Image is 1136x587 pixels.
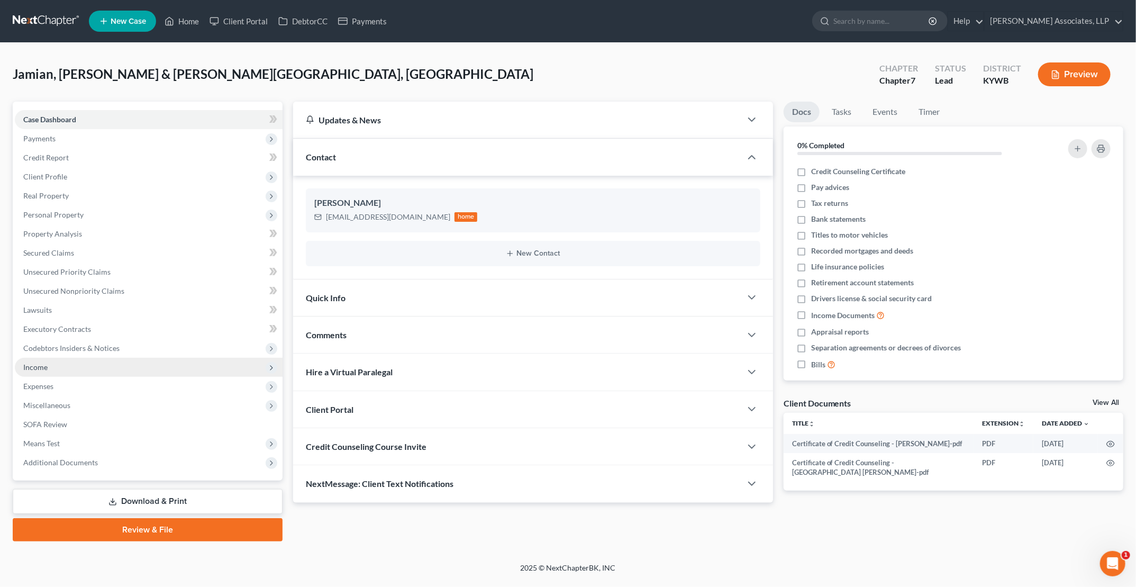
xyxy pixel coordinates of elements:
span: Retirement account statements [811,277,914,288]
span: Personal Property [23,210,84,219]
a: Timer [911,102,949,122]
a: Date Added expand_more [1042,419,1089,427]
span: Means Test [23,439,60,448]
button: Preview [1038,62,1111,86]
div: Updates & News [306,114,729,125]
span: 1 [1122,551,1130,559]
a: [PERSON_NAME] Associates, LLP [985,12,1123,31]
span: NextMessage: Client Text Notifications [306,478,453,489]
div: Lead [935,75,966,87]
span: Expenses [23,382,53,391]
span: Quick Info [306,293,346,303]
span: Property Analysis [23,229,82,238]
span: Income Documents [811,310,875,321]
span: Bills [811,359,825,370]
td: [DATE] [1033,434,1098,453]
span: Real Property [23,191,69,200]
td: [DATE] [1033,453,1098,482]
a: Home [159,12,204,31]
a: Unsecured Priority Claims [15,263,283,282]
span: Credit Counseling Course Invite [306,441,426,451]
span: 7 [911,75,915,85]
td: Certificate of Credit Counseling - [GEOGRAPHIC_DATA] [PERSON_NAME]-pdf [784,453,974,482]
a: Case Dashboard [15,110,283,129]
span: Pay advices [811,182,849,193]
div: [EMAIL_ADDRESS][DOMAIN_NAME] [326,212,450,222]
button: New Contact [314,249,752,258]
div: [PERSON_NAME] [314,197,752,210]
span: Codebtors Insiders & Notices [23,344,120,353]
span: Jamian, [PERSON_NAME] & [PERSON_NAME][GEOGRAPHIC_DATA], [GEOGRAPHIC_DATA] [13,66,533,82]
a: Help [948,12,984,31]
span: Payments [23,134,56,143]
span: New Case [111,17,146,25]
span: Lawsuits [23,305,52,314]
span: Case Dashboard [23,115,76,124]
span: Client Portal [306,404,353,414]
a: Review & File [13,518,283,541]
span: Tax returns [811,198,848,209]
div: District [983,62,1021,75]
a: Lawsuits [15,301,283,320]
a: Tasks [824,102,860,122]
span: Life insurance policies [811,261,884,272]
span: Executory Contracts [23,324,91,333]
a: Extensionunfold_more [982,419,1025,427]
div: home [455,212,478,222]
i: unfold_more [1019,421,1025,427]
a: Credit Report [15,148,283,167]
td: PDF [974,434,1033,453]
a: Docs [784,102,820,122]
span: Contact [306,152,336,162]
span: Additional Documents [23,458,98,467]
div: Client Documents [784,398,851,409]
td: PDF [974,453,1033,482]
span: SOFA Review [23,420,67,429]
span: Titles to motor vehicles [811,230,888,240]
div: Chapter [879,75,918,87]
strong: 0% Completed [797,141,845,150]
span: Recorded mortgages and deeds [811,246,913,256]
span: Client Profile [23,172,67,181]
a: SOFA Review [15,415,283,434]
span: Separation agreements or decrees of divorces [811,342,961,353]
a: Payments [333,12,392,31]
span: Drivers license & social security card [811,293,932,304]
input: Search by name... [833,11,930,31]
a: DebtorCC [273,12,333,31]
span: Secured Claims [23,248,74,257]
div: Chapter [879,62,918,75]
a: Secured Claims [15,243,283,263]
div: 2025 © NextChapterBK, INC [267,563,870,582]
span: Hire a Virtual Paralegal [306,367,393,377]
td: Certificate of Credit Counseling - [PERSON_NAME]-pdf [784,434,974,453]
i: expand_more [1083,421,1089,427]
div: Status [935,62,966,75]
a: Download & Print [13,489,283,514]
a: Executory Contracts [15,320,283,339]
a: Property Analysis [15,224,283,243]
span: Credit Report [23,153,69,162]
a: Events [865,102,906,122]
span: Appraisal reports [811,327,869,337]
div: KYWB [983,75,1021,87]
a: Titleunfold_more [792,419,815,427]
span: Unsecured Nonpriority Claims [23,286,124,295]
iframe: Intercom live chat [1100,551,1125,576]
i: unfold_more [808,421,815,427]
a: Client Portal [204,12,273,31]
span: Comments [306,330,347,340]
span: Bank statements [811,214,866,224]
span: Income [23,363,48,372]
span: Unsecured Priority Claims [23,267,111,276]
span: Credit Counseling Certificate [811,166,906,177]
a: Unsecured Nonpriority Claims [15,282,283,301]
a: View All [1093,399,1119,407]
span: Miscellaneous [23,401,70,410]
